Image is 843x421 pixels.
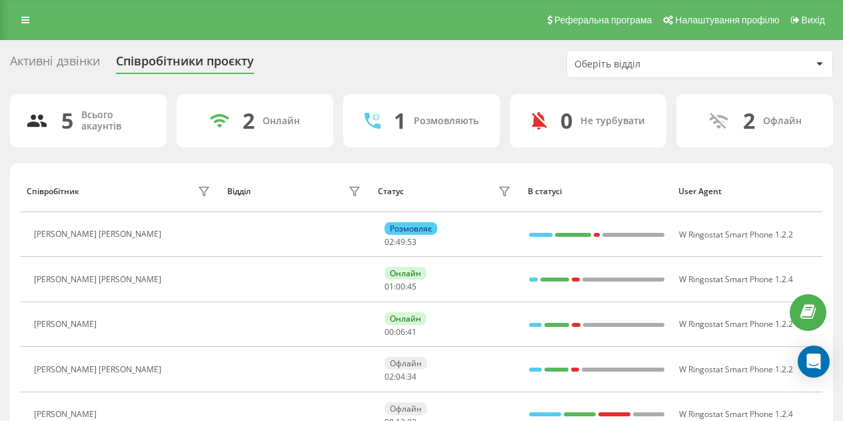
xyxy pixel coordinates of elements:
[414,115,478,127] div: Розмовляють
[385,222,437,235] div: Розмовляє
[407,326,417,338] span: 41
[802,15,825,25] span: Вихід
[385,267,426,280] div: Онлайн
[263,115,300,127] div: Онлайн
[34,275,165,284] div: [PERSON_NAME] [PERSON_NAME]
[679,364,793,375] span: W Ringostat Smart Phone 1.2.2
[679,274,793,285] span: W Ringostat Smart Phone 1.2.4
[560,108,572,133] div: 0
[580,115,645,127] div: Не турбувати
[798,346,830,378] div: Open Intercom Messenger
[407,371,417,382] span: 34
[116,54,254,75] div: Співробітники проєкту
[27,187,79,196] div: Співробітник
[385,312,426,325] div: Онлайн
[385,326,394,338] span: 00
[385,328,417,337] div: : :
[675,15,779,25] span: Налаштування профілю
[385,236,394,248] span: 02
[574,59,734,70] div: Оберіть відділ
[243,108,255,133] div: 2
[378,187,404,196] div: Статус
[385,402,427,415] div: Офлайн
[528,187,666,196] div: В статусі
[396,281,405,292] span: 00
[407,236,417,248] span: 53
[10,54,100,75] div: Активні дзвінки
[34,320,100,329] div: [PERSON_NAME]
[385,357,427,370] div: Офлайн
[385,238,417,247] div: : :
[227,187,251,196] div: Відділ
[407,281,417,292] span: 45
[385,372,417,382] div: : :
[554,15,652,25] span: Реферальна програма
[34,365,165,374] div: [PERSON_NAME] [PERSON_NAME]
[394,108,406,133] div: 1
[385,281,394,292] span: 01
[679,408,793,420] span: W Ringostat Smart Phone 1.2.4
[34,230,165,239] div: [PERSON_NAME] [PERSON_NAME]
[385,282,417,292] div: : :
[34,410,100,419] div: [PERSON_NAME]
[763,115,802,127] div: Офлайн
[396,236,405,248] span: 49
[396,371,405,382] span: 04
[81,109,151,132] div: Всього акаунтів
[679,318,793,330] span: W Ringostat Smart Phone 1.2.2
[743,108,755,133] div: 2
[61,108,73,133] div: 5
[385,371,394,382] span: 02
[678,187,816,196] div: User Agent
[396,326,405,338] span: 06
[679,229,793,240] span: W Ringostat Smart Phone 1.2.2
